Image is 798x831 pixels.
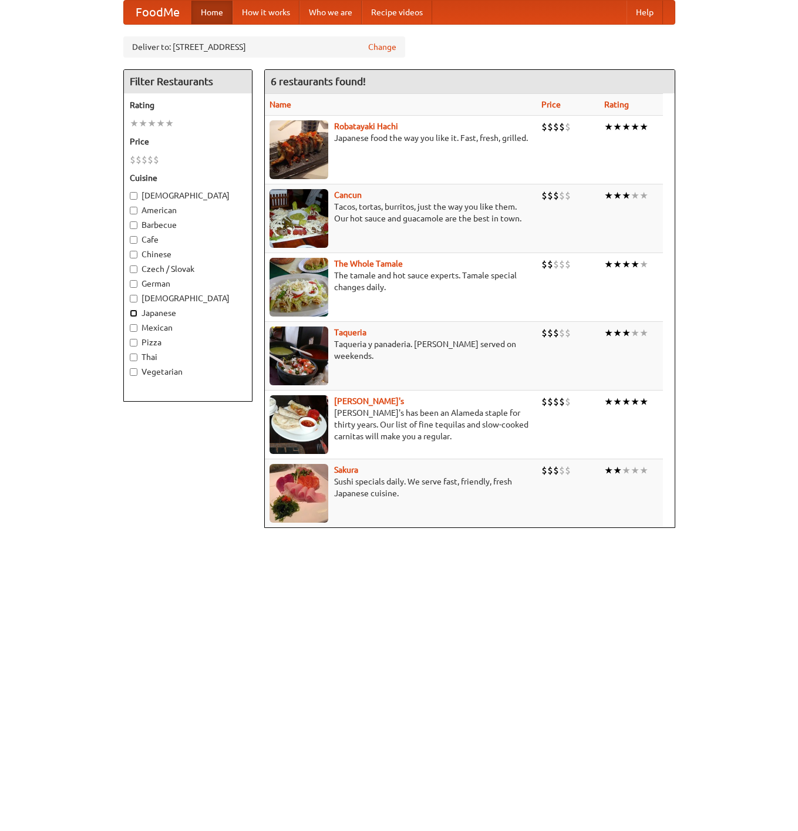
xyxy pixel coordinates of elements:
[553,120,559,133] li: $
[142,153,147,166] li: $
[547,120,553,133] li: $
[565,395,571,408] li: $
[613,258,622,271] li: ★
[270,189,328,248] img: cancun.jpg
[604,120,613,133] li: ★
[565,189,571,202] li: $
[613,120,622,133] li: ★
[130,236,137,244] input: Cafe
[270,407,532,442] p: [PERSON_NAME]'s has been an Alameda staple for thirty years. Our list of fine tequilas and slow-c...
[639,395,648,408] li: ★
[604,327,613,339] li: ★
[622,395,631,408] li: ★
[130,265,137,273] input: Czech / Slovak
[130,292,246,304] label: [DEMOGRAPHIC_DATA]
[130,204,246,216] label: American
[631,327,639,339] li: ★
[639,258,648,271] li: ★
[156,117,165,130] li: ★
[334,259,403,268] b: The Whole Tamale
[130,278,246,290] label: German
[123,36,405,58] div: Deliver to: [STREET_ADDRESS]
[270,395,328,454] img: pedros.jpg
[270,201,532,224] p: Tacos, tortas, burritos, just the way you like them. Our hot sauce and guacamole are the best in ...
[565,464,571,477] li: $
[559,464,565,477] li: $
[639,189,648,202] li: ★
[147,153,153,166] li: $
[130,368,137,376] input: Vegetarian
[270,120,328,179] img: robatayaki.jpg
[270,258,328,317] img: wholetamale.jpg
[362,1,432,24] a: Recipe videos
[547,189,553,202] li: $
[541,327,547,339] li: $
[631,395,639,408] li: ★
[622,258,631,271] li: ★
[639,464,648,477] li: ★
[604,258,613,271] li: ★
[613,327,622,339] li: ★
[130,207,137,214] input: American
[559,395,565,408] li: $
[130,219,246,231] label: Barbecue
[622,120,631,133] li: ★
[130,117,139,130] li: ★
[270,464,328,523] img: sakura.jpg
[541,464,547,477] li: $
[334,465,358,475] b: Sakura
[130,354,137,361] input: Thai
[565,327,571,339] li: $
[631,464,639,477] li: ★
[559,120,565,133] li: $
[547,464,553,477] li: $
[334,122,398,131] a: Robatayaki Hachi
[334,328,366,337] a: Taqueria
[147,117,156,130] li: ★
[627,1,663,24] a: Help
[130,280,137,288] input: German
[130,251,137,258] input: Chinese
[130,136,246,147] h5: Price
[553,189,559,202] li: $
[639,327,648,339] li: ★
[547,258,553,271] li: $
[547,327,553,339] li: $
[553,395,559,408] li: $
[541,120,547,133] li: $
[541,100,561,109] a: Price
[130,99,246,111] h5: Rating
[270,132,532,144] p: Japanese food the way you like it. Fast, fresh, grilled.
[165,117,174,130] li: ★
[124,70,252,93] h4: Filter Restaurants
[130,234,246,245] label: Cafe
[541,189,547,202] li: $
[191,1,233,24] a: Home
[631,120,639,133] li: ★
[130,192,137,200] input: [DEMOGRAPHIC_DATA]
[622,327,631,339] li: ★
[541,395,547,408] li: $
[130,172,246,184] h5: Cuisine
[631,258,639,271] li: ★
[604,464,613,477] li: ★
[270,338,532,362] p: Taqueria y panaderia. [PERSON_NAME] served on weekends.
[553,464,559,477] li: $
[622,189,631,202] li: ★
[622,464,631,477] li: ★
[271,76,366,87] ng-pluralize: 6 restaurants found!
[613,464,622,477] li: ★
[559,327,565,339] li: $
[604,100,629,109] a: Rating
[299,1,362,24] a: Who we are
[334,190,362,200] a: Cancun
[130,337,246,348] label: Pizza
[559,189,565,202] li: $
[270,476,532,499] p: Sushi specials daily. We serve fast, friendly, fresh Japanese cuisine.
[130,248,246,260] label: Chinese
[153,153,159,166] li: $
[270,327,328,385] img: taqueria.jpg
[139,117,147,130] li: ★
